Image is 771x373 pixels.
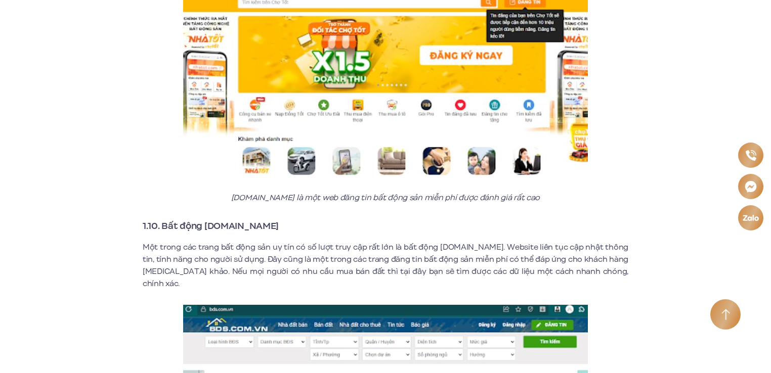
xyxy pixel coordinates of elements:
p: Một trong các trang bất động sản uy tín có số lượt truy cập rất lớn là bất động [DOMAIN_NAME]. We... [143,241,628,290]
img: Zalo icon [742,215,759,221]
em: [DOMAIN_NAME] là một web đăng tin bất động sản miễn phí được đánh giá rất cao [231,192,540,203]
strong: 1.10. Bất động [DOMAIN_NAME] [143,219,279,232]
img: Phone icon [745,150,756,161]
img: Arrow icon [721,309,730,320]
img: Messenger icon [745,180,757,193]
